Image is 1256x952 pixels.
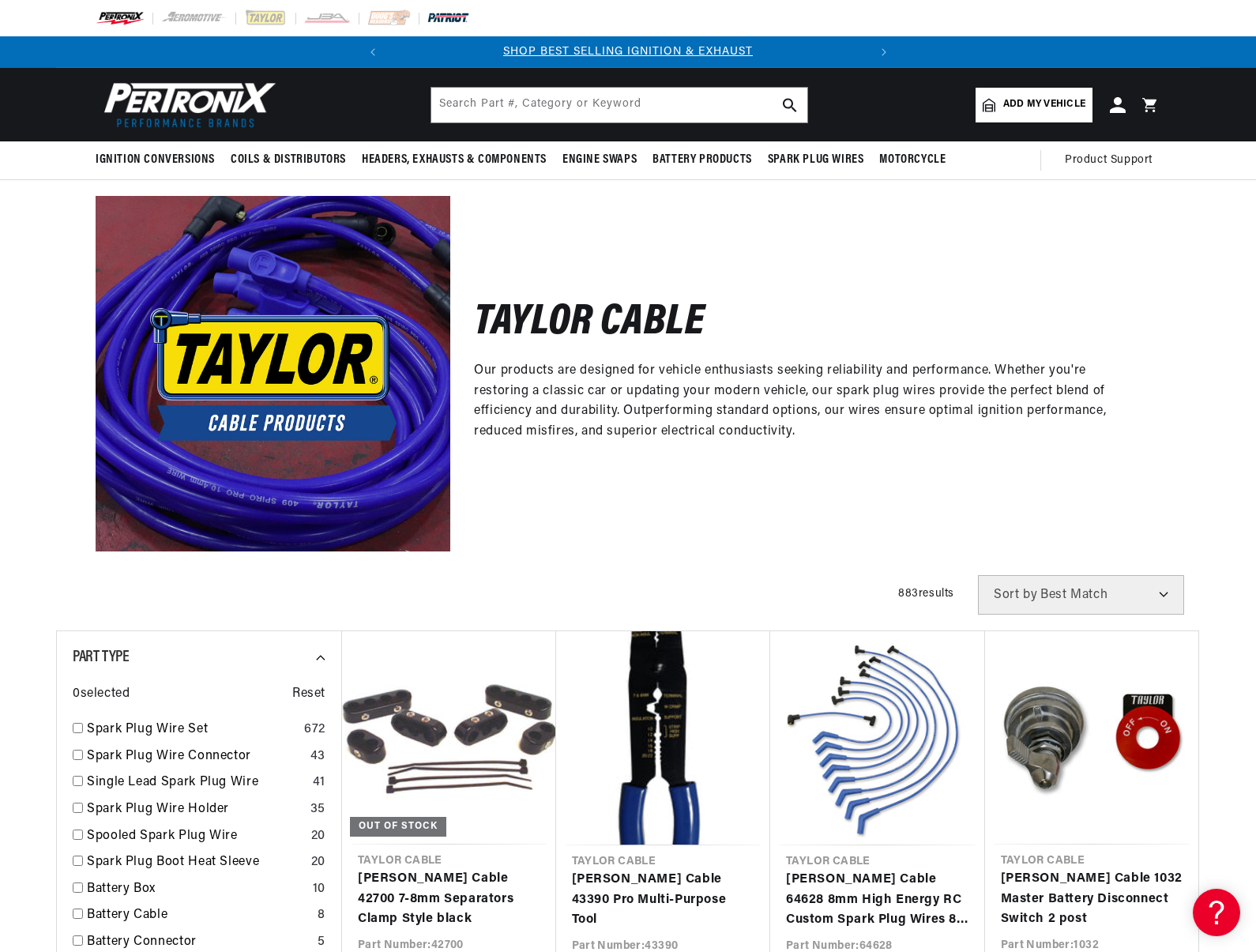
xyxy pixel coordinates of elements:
a: Spark Plug Wire Set [87,720,298,740]
span: 0 selected [73,684,130,705]
a: [PERSON_NAME] Cable 43390 Pro Multi-Purpose Tool [572,870,755,931]
span: Reset [292,684,325,705]
a: Spark Plug Wire Holder [87,800,304,820]
div: 20 [311,826,325,847]
input: Search Part #, Category or Keyword [431,88,807,122]
button: search button [773,88,807,122]
a: Spark Plug Wire Connector [87,747,304,767]
summary: Ignition Conversions [96,141,223,179]
div: 10 [313,879,325,900]
a: Battery Cable [87,905,311,926]
a: [PERSON_NAME] Cable 42700 7-8mm Separators Clamp Style black [358,869,540,930]
span: 883 results [898,588,954,600]
span: Add my vehicle [1003,97,1085,112]
div: Announcement [389,43,868,61]
a: Spooled Spark Plug Wire [87,826,305,847]
div: 1 of 2 [389,43,868,61]
span: Headers, Exhausts & Components [362,152,547,168]
h2: Taylor Cable [474,305,705,342]
div: 35 [310,800,325,820]
button: Translation missing: en.sections.announcements.next_announcement [868,36,900,68]
div: 20 [311,852,325,873]
span: Engine Swaps [562,152,637,168]
span: Coils & Distributors [231,152,346,168]
button: Translation missing: en.sections.announcements.previous_announcement [357,36,389,68]
span: Spark Plug Wires [768,152,864,168]
summary: Coils & Distributors [223,141,354,179]
img: Pertronix [96,77,277,132]
a: [PERSON_NAME] Cable 1032 Master Battery Disconnect Switch 2 post [1001,869,1183,930]
img: Taylor Cable [96,196,450,551]
a: SHOP BEST SELLING IGNITION & EXHAUST [503,46,753,58]
a: Add my vehicle [976,88,1092,122]
div: 8 [318,905,325,926]
span: Battery Products [652,152,752,168]
summary: Spark Plug Wires [760,141,872,179]
a: Single Lead Spark Plug Wire [87,773,306,793]
summary: Battery Products [645,141,760,179]
summary: Product Support [1065,141,1160,179]
summary: Engine Swaps [555,141,645,179]
slideshow-component: Translation missing: en.sections.announcements.announcement_bar [56,36,1200,68]
summary: Headers, Exhausts & Components [354,141,555,179]
span: Sort by [994,589,1037,601]
span: Part Type [73,649,129,665]
select: Sort by [978,575,1184,615]
a: [PERSON_NAME] Cable 64628 8mm High Energy RC Custom Spark Plug Wires 8 cyl blue [786,870,969,931]
span: Ignition Conversions [96,152,215,168]
summary: Motorcycle [871,141,953,179]
div: 41 [313,773,325,793]
a: Battery Box [87,879,306,900]
p: Our products are designed for vehicle enthusiasts seeking reliability and performance. Whether yo... [474,361,1137,442]
a: Spark Plug Boot Heat Sleeve [87,852,305,873]
span: Motorcycle [879,152,946,168]
span: Product Support [1065,152,1153,169]
div: 672 [304,720,325,740]
div: 43 [310,747,325,767]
